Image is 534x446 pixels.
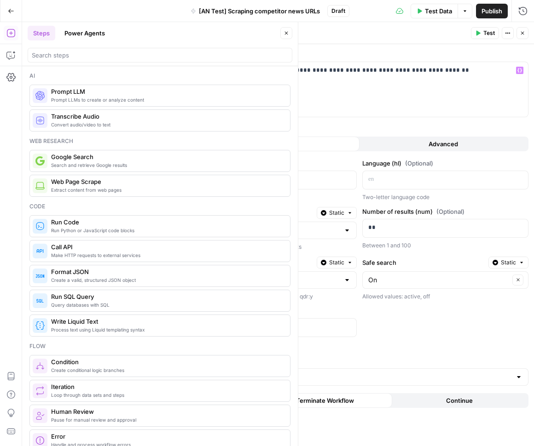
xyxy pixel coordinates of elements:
[360,137,527,151] button: Advanced
[59,26,110,40] button: Power Agents
[296,396,354,405] span: Terminate Workflow
[436,207,464,216] span: (Optional)
[197,372,511,382] input: Raw (JSON)
[199,6,320,16] span: [AN Test] Scraping competitor news URLs
[368,275,510,285] input: On
[51,432,283,441] span: Error
[331,7,345,15] span: Draft
[405,159,433,168] span: (Optional)
[51,326,283,333] span: Process text using Liquid templating syntax
[29,137,290,145] div: Web research
[425,6,452,16] span: Test Data
[317,257,357,269] button: Static
[29,202,290,211] div: Code
[51,242,283,252] span: Call API
[51,292,283,301] span: Run SQL Query
[51,301,283,309] span: Query databases with SQL
[329,209,344,217] span: Static
[51,267,283,276] span: Format JSON
[51,416,283,423] span: Pause for manual review and approval
[51,317,283,326] span: Write Liquid Text
[51,391,283,399] span: Loop through data sets and steps
[476,4,508,18] button: Publish
[29,72,290,80] div: Ai
[51,121,283,128] span: Convert audio/video to text
[411,4,458,18] button: Test Data
[51,177,283,186] span: Web Page Scrape
[317,207,357,219] button: Static
[51,407,283,416] span: Human Review
[51,96,283,103] span: Prompt LLMs to create or analyze content
[362,258,485,267] label: Safe search
[191,50,528,59] label: Search Query
[51,382,283,391] span: Iteration
[51,152,283,161] span: Google Search
[51,112,283,121] span: Transcribe Audio
[51,276,283,284] span: Create a valid, structured JSON object
[191,125,528,134] label: Parameters Mode
[362,241,528,250] div: Between 1 and 100
[483,29,495,37] span: Test
[471,27,499,39] button: Test
[29,342,290,350] div: Flow
[362,207,528,216] label: Number of results (num)
[362,193,528,201] div: Two-letter language code
[51,217,283,227] span: Run Code
[51,186,283,194] span: Extract content from web pages
[32,51,288,60] input: Search steps
[191,356,528,366] label: Select the result type
[51,366,283,374] span: Create conditional logic branches
[51,252,283,259] span: Make HTTP requests to external services
[488,257,528,269] button: Static
[51,87,283,96] span: Prompt LLM
[362,159,528,168] label: Language (hl)
[392,393,527,408] button: Continue
[185,4,325,18] button: [AN Test] Scraping competitor news URLs
[446,396,473,405] span: Continue
[429,139,458,149] span: Advanced
[501,258,516,267] span: Static
[362,292,528,301] div: Allowed values: active, off
[51,227,283,234] span: Run Python or JavaScript code blocks
[28,26,55,40] button: Steps
[329,258,344,267] span: Static
[51,161,283,169] span: Search and retrieve Google results
[51,357,283,366] span: Condition
[482,6,502,16] span: Publish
